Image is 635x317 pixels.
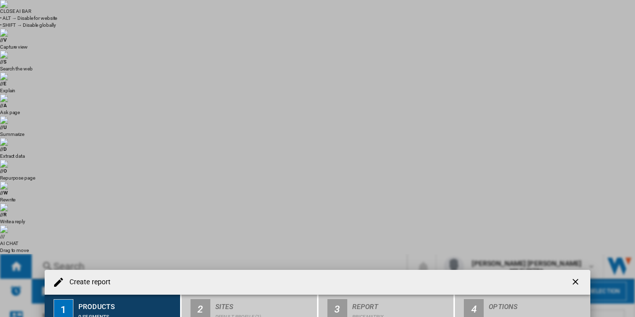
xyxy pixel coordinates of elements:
button: getI18NText('BUTTONS.CLOSE_DIALOG') [567,272,586,292]
div: Products [78,299,176,309]
div: Sites [215,299,313,309]
ng-md-icon: getI18NText('BUTTONS.CLOSE_DIALOG') [571,277,582,289]
h4: Create report [64,277,111,287]
div: Options [489,299,586,309]
div: Report [352,299,450,309]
